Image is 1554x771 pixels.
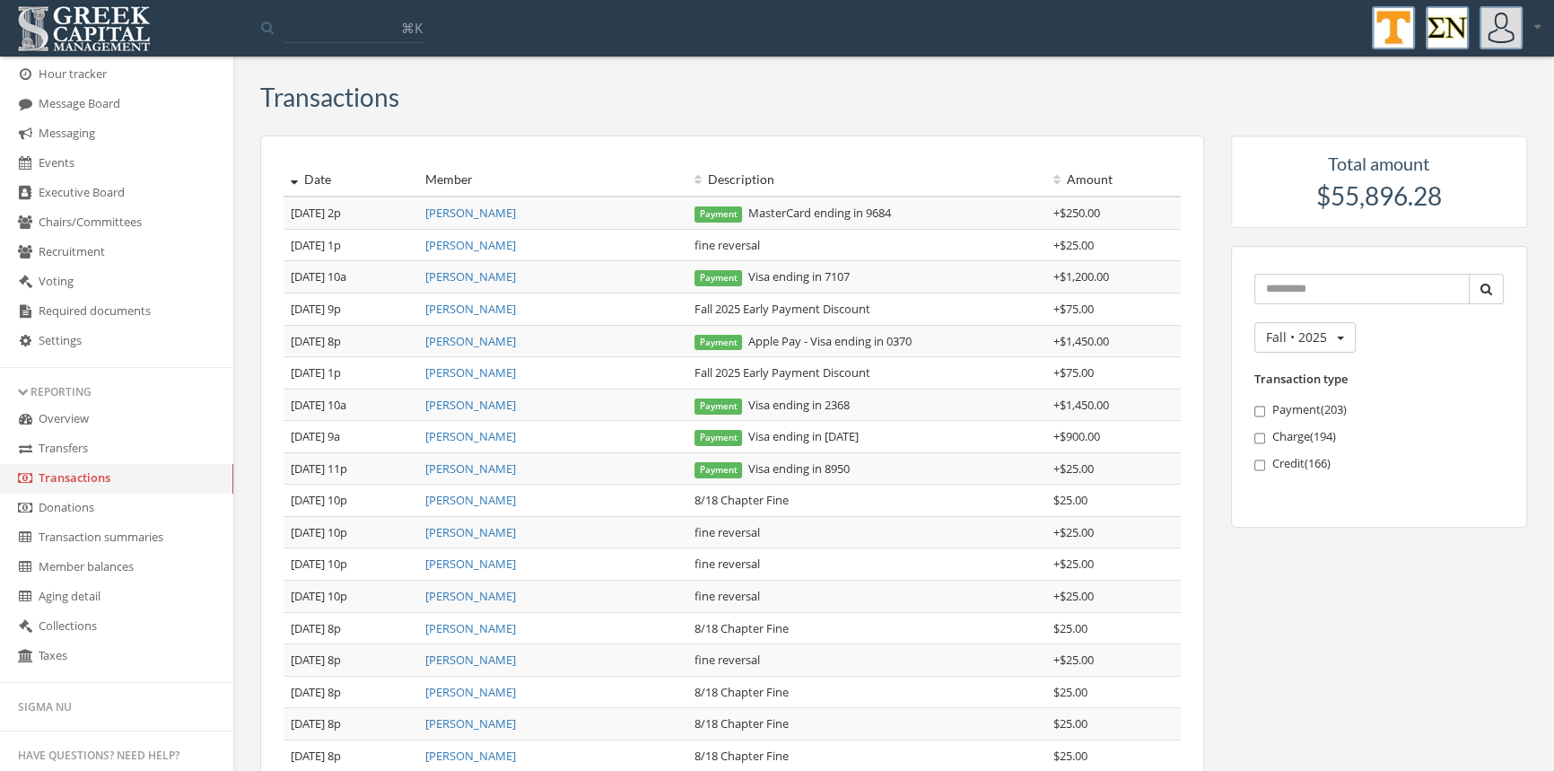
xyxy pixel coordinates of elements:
[425,460,516,477] a: [PERSON_NAME]
[1254,322,1356,353] button: Fall • 2025
[284,389,418,421] td: [DATE] 10a
[425,397,516,413] a: [PERSON_NAME]
[687,357,1046,390] td: Fall 2025 Early Payment Discount
[694,462,743,478] span: Payment
[1053,715,1087,732] span: $25.00
[687,676,1046,708] td: 8/18 Chapter Fine
[284,644,418,677] td: [DATE] 8p
[694,268,850,285] span: Visa ending in 7107
[425,556,516,572] a: [PERSON_NAME]
[425,748,516,764] a: [PERSON_NAME]
[18,384,215,399] div: Reporting
[284,229,418,261] td: [DATE] 1p
[694,430,743,446] span: Payment
[401,19,423,37] span: ⌘K
[291,171,411,188] div: Date
[425,588,516,604] a: [PERSON_NAME]
[1053,333,1109,349] span: + $1,450.00
[284,325,418,357] td: [DATE] 8p
[1254,455,1505,473] label: Credit ( 166 )
[284,293,418,325] td: [DATE] 9p
[284,452,418,485] td: [DATE] 11p
[284,261,418,294] td: [DATE] 10a
[694,397,850,413] span: Visa ending in 2368
[687,581,1046,613] td: fine reversal
[284,708,418,740] td: [DATE] 8p
[1254,433,1266,444] input: Charge(194)
[687,548,1046,581] td: fine reversal
[284,676,418,708] td: [DATE] 8p
[1316,180,1442,211] span: $55,896.28
[1254,401,1505,419] label: Payment ( 203 )
[1053,492,1087,508] span: $25.00
[687,229,1046,261] td: fine reversal
[694,171,1039,188] div: Description
[284,581,418,613] td: [DATE] 10p
[284,516,418,548] td: [DATE] 10p
[1053,237,1094,253] span: + $25.00
[1053,301,1094,317] span: + $75.00
[425,333,516,349] a: [PERSON_NAME]
[1254,428,1505,446] label: Charge ( 194 )
[1053,748,1087,764] span: $25.00
[1053,652,1094,668] span: + $25.00
[694,205,891,221] span: MasterCard ending in 9684
[284,548,418,581] td: [DATE] 10p
[1053,268,1109,285] span: + $1,200.00
[1053,364,1094,381] span: + $75.00
[694,206,743,223] span: Payment
[425,205,516,221] a: [PERSON_NAME]
[425,492,516,508] a: [PERSON_NAME]
[425,364,516,381] a: [PERSON_NAME]
[1053,588,1094,604] span: + $25.00
[284,485,418,517] td: [DATE] 10p
[425,524,516,540] a: [PERSON_NAME]
[694,333,912,349] span: Apple Pay - Visa ending in 0370
[425,684,516,700] a: [PERSON_NAME]
[694,270,743,286] span: Payment
[425,237,516,253] a: [PERSON_NAME]
[687,644,1046,677] td: fine reversal
[694,335,743,351] span: Payment
[1053,620,1087,636] span: $25.00
[284,357,418,390] td: [DATE] 1p
[694,428,859,444] span: Visa ending in [DATE]
[425,301,516,317] a: [PERSON_NAME]
[1053,205,1100,221] span: + $250.00
[1053,428,1100,444] span: + $900.00
[687,293,1046,325] td: Fall 2025 Early Payment Discount
[1254,406,1266,417] input: Payment(203)
[694,460,850,477] span: Visa ending in 8950
[1254,460,1266,471] input: Credit(166)
[1053,524,1094,540] span: + $25.00
[284,197,418,229] td: [DATE] 2p
[1249,153,1510,173] h5: Total amount
[1053,684,1087,700] span: $25.00
[694,399,743,415] span: Payment
[1053,171,1174,188] div: Amount
[284,612,418,644] td: [DATE] 8p
[1053,397,1109,413] span: + $1,450.00
[1254,371,1348,388] label: Transaction type
[425,428,516,444] a: [PERSON_NAME]
[687,516,1046,548] td: fine reversal
[284,421,418,453] td: [DATE] 9a
[425,652,516,668] a: [PERSON_NAME]
[1266,329,1327,346] span: Fall • 2025
[260,83,399,111] h3: Transactions
[687,708,1046,740] td: 8/18 Chapter Fine
[687,612,1046,644] td: 8/18 Chapter Fine
[687,485,1046,517] td: 8/18 Chapter Fine
[425,715,516,732] a: [PERSON_NAME]
[1053,556,1094,572] span: + $25.00
[425,268,516,285] a: [PERSON_NAME]
[425,620,516,636] a: [PERSON_NAME]
[1053,460,1094,477] span: + $25.00
[425,171,680,188] div: Member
